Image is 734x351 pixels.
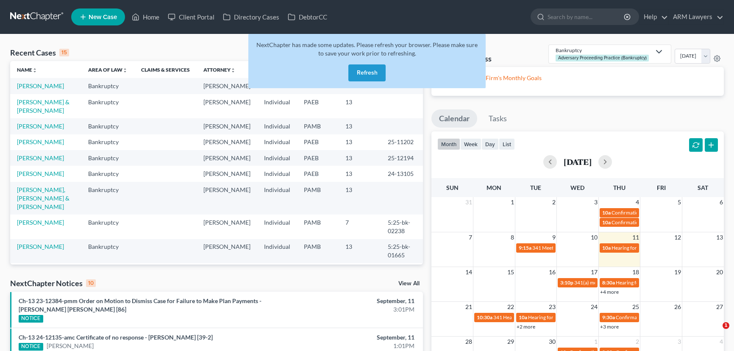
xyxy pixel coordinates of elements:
[297,118,339,134] td: PAMB
[715,302,724,312] span: 27
[257,239,297,263] td: Individual
[698,184,708,191] span: Sat
[197,134,257,150] td: [PERSON_NAME]
[431,109,477,128] a: Calendar
[297,150,339,166] td: PAEB
[519,314,527,320] span: 10a
[17,170,64,177] a: [PERSON_NAME]
[677,197,682,207] span: 5
[339,118,381,134] td: 13
[517,323,535,330] a: +2 more
[602,219,611,226] span: 10a
[17,243,64,250] a: [PERSON_NAME]
[197,214,257,239] td: [PERSON_NAME]
[631,267,640,277] span: 18
[506,267,515,277] span: 15
[256,41,478,57] span: NextChapter has made some updates. Please refresh your browser. Please make sure to save your wor...
[705,322,726,343] iframe: Intercom live chat
[669,9,723,25] a: ARM Lawyers
[551,232,556,242] span: 9
[197,239,257,263] td: [PERSON_NAME]
[19,334,213,341] a: Ch-13 24-12135-amc Certificate of no response - [PERSON_NAME] [39-2]
[477,314,492,320] span: 10:30a
[339,166,381,181] td: 13
[297,94,339,118] td: PAEB
[219,9,284,25] a: Directory Cases
[288,333,414,342] div: September, 11
[499,138,515,150] button: list
[506,337,515,347] span: 29
[446,184,459,191] span: Sun
[590,302,598,312] span: 24
[530,184,541,191] span: Tue
[122,68,128,73] i: unfold_more
[197,182,257,214] td: [PERSON_NAME]
[381,150,423,166] td: 25-12194
[348,64,386,81] button: Refresh
[257,166,297,181] td: Individual
[468,232,473,242] span: 7
[134,61,197,78] th: Claims & Services
[551,197,556,207] span: 2
[715,267,724,277] span: 20
[17,138,64,145] a: [PERSON_NAME]
[257,150,297,166] td: Individual
[288,342,414,350] div: 1:01PM
[81,78,134,94] td: Bankruptcy
[719,197,724,207] span: 6
[17,98,70,114] a: [PERSON_NAME] & [PERSON_NAME]
[381,239,423,263] td: 5:25-bk-01665
[257,118,297,134] td: Individual
[339,94,381,118] td: 13
[631,232,640,242] span: 11
[464,267,473,277] span: 14
[86,279,96,287] div: 10
[487,184,501,191] span: Mon
[460,138,481,150] button: week
[17,123,64,130] a: [PERSON_NAME]
[673,232,682,242] span: 12
[81,214,134,239] td: Bankruptcy
[528,314,639,320] span: Hearing for [PERSON_NAME] & [PERSON_NAME]
[19,315,43,323] div: NOTICE
[164,9,219,25] a: Client Portal
[677,337,682,347] span: 3
[257,134,297,150] td: Individual
[673,302,682,312] span: 26
[519,245,531,251] span: 9:15a
[10,278,96,288] div: NextChapter Notices
[510,197,515,207] span: 1
[612,245,718,251] span: Hearing for [PERSON_NAME] [PERSON_NAME]
[570,184,584,191] span: Wed
[464,337,473,347] span: 28
[590,232,598,242] span: 10
[600,289,619,295] a: +4 more
[616,314,713,320] span: Confirmation Hearing for [PERSON_NAME]
[657,184,666,191] span: Fri
[381,166,423,181] td: 24-13105
[339,263,381,279] td: 13
[600,323,619,330] a: +3 more
[481,109,514,128] a: Tasks
[574,279,656,286] span: 341(a) meeting for [PERSON_NAME]
[197,166,257,181] td: [PERSON_NAME]
[464,197,473,207] span: 31
[560,279,573,286] span: 3:10p
[81,239,134,263] td: Bankruptcy
[556,47,651,54] div: Bankruptcy
[17,154,64,162] a: [PERSON_NAME]
[10,47,69,58] div: Recent Cases
[339,182,381,214] td: 13
[481,138,499,150] button: day
[532,245,560,251] span: 341 Meeting
[723,322,729,329] span: 1
[81,182,134,214] td: Bankruptcy
[548,302,556,312] span: 23
[438,74,717,82] p: Please setup your Firm's Monthly Goals
[673,267,682,277] span: 19
[297,166,339,181] td: PAEB
[257,214,297,239] td: Individual
[197,263,257,279] td: [PERSON_NAME]
[297,134,339,150] td: PAEB
[602,279,615,286] span: 8:30a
